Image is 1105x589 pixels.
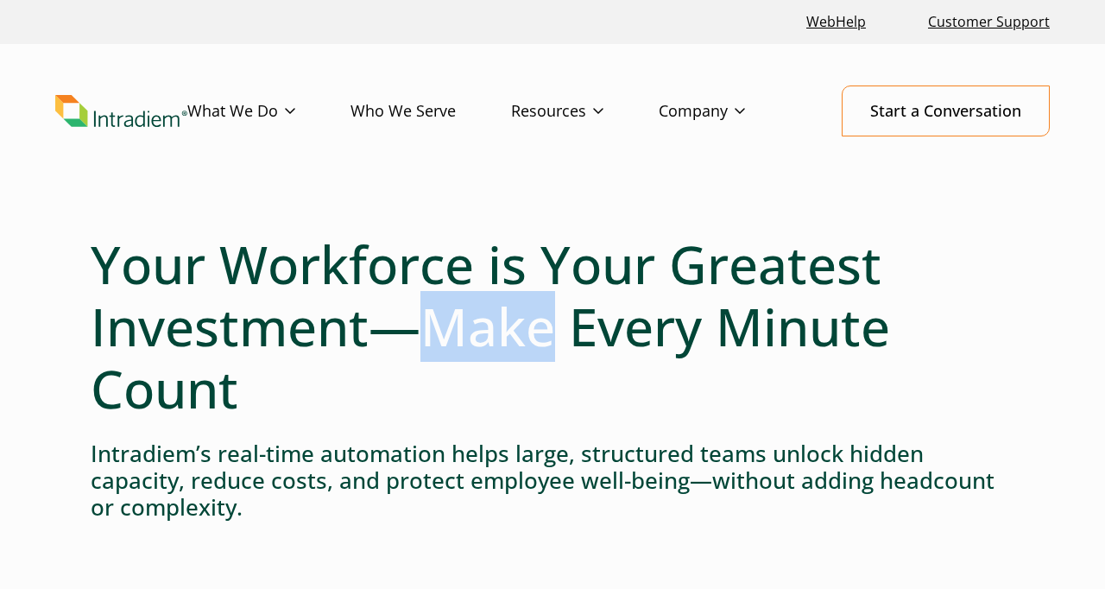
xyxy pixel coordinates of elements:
[55,95,187,128] img: Intradiem
[842,85,1050,136] a: Start a Conversation
[921,3,1057,41] a: Customer Support
[187,86,350,136] a: What We Do
[799,3,873,41] a: Link opens in a new window
[55,95,187,128] a: Link to homepage of Intradiem
[91,440,1014,522] h4: Intradiem’s real-time automation helps large, structured teams unlock hidden capacity, reduce cos...
[659,86,800,136] a: Company
[350,86,511,136] a: Who We Serve
[511,86,659,136] a: Resources
[91,233,1014,420] h1: Your Workforce is Your Greatest Investment—Make Every Minute Count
